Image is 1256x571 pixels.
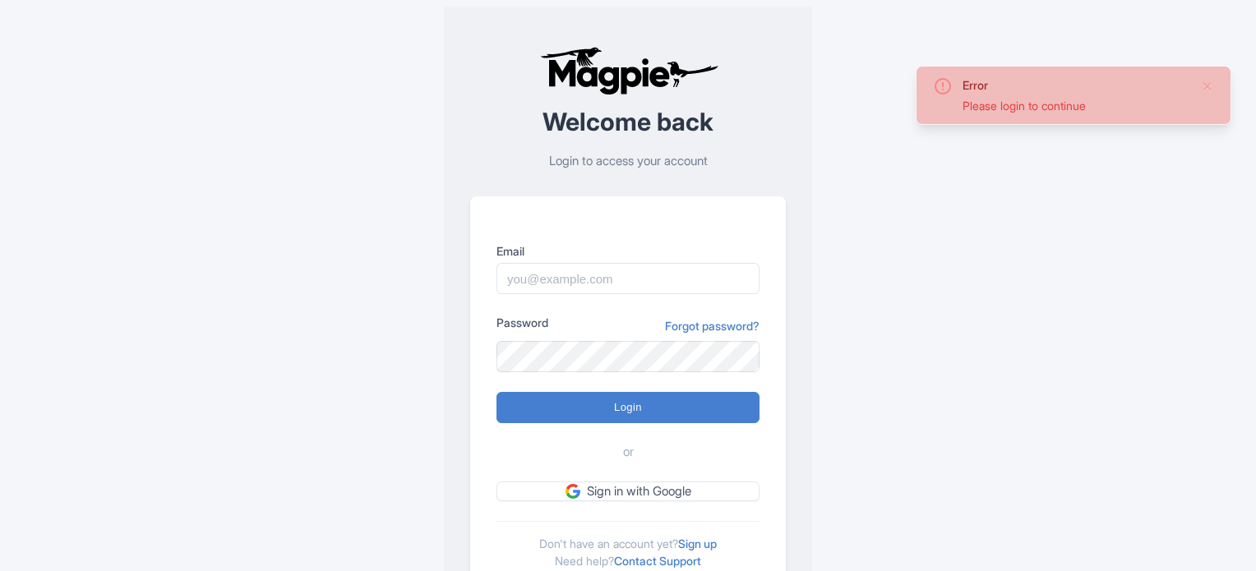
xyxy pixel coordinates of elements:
button: Close [1201,76,1214,96]
p: Login to access your account [470,152,786,171]
div: Don't have an account yet? Need help? [496,521,760,569]
div: Please login to continue [963,97,1188,114]
a: Sign up [678,536,717,550]
input: you@example.com [496,263,760,294]
a: Sign in with Google [496,481,760,502]
a: Contact Support [614,554,701,568]
input: Login [496,392,760,423]
span: or [623,443,634,462]
label: Password [496,314,548,331]
a: Forgot password? [665,317,760,334]
label: Email [496,242,760,260]
img: google.svg [566,484,580,499]
h2: Welcome back [470,108,786,136]
img: logo-ab69f6fb50320c5b225c76a69d11143b.png [536,46,721,95]
div: Error [963,76,1188,94]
